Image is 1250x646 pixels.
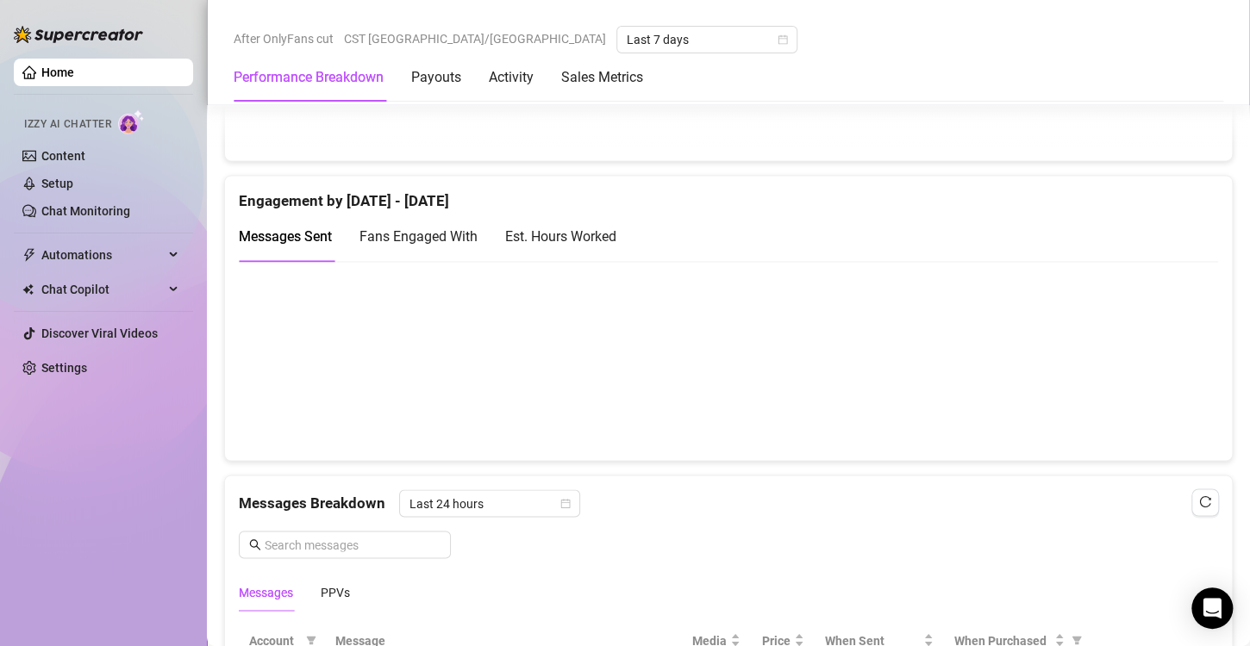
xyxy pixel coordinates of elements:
span: Last 24 hours [409,490,570,516]
div: Messages [239,582,293,601]
span: Last 7 days [627,27,787,53]
div: Messages Breakdown [239,489,1218,517]
span: Messages Sent [239,228,332,245]
a: Home [41,65,74,79]
span: thunderbolt [22,248,36,262]
a: Settings [41,361,87,375]
span: filter [1072,635,1082,645]
span: reload [1199,495,1211,507]
div: Sales Metrics [561,67,643,88]
a: Content [41,149,85,163]
img: logo-BBDzfeDw.svg [14,26,143,43]
div: Payouts [411,67,461,88]
span: Fans Engaged With [359,228,478,245]
div: Open Intercom Messenger [1191,587,1233,629]
div: Engagement by [DATE] - [DATE] [239,176,1218,213]
span: Izzy AI Chatter [24,116,111,133]
span: calendar [778,34,788,45]
div: Activity [489,67,534,88]
span: filter [306,635,316,645]
img: AI Chatter [118,109,145,134]
div: Performance Breakdown [234,67,384,88]
div: Est. Hours Worked [505,226,616,247]
input: Search messages [265,535,441,554]
a: Chat Monitoring [41,204,130,218]
a: Discover Viral Videos [41,326,158,340]
div: PPVs [321,582,350,601]
span: search [249,538,261,550]
span: CST [GEOGRAPHIC_DATA]/[GEOGRAPHIC_DATA] [344,26,606,52]
img: Chat Copilot [22,283,34,295]
a: Setup [41,177,73,190]
span: calendar [560,498,571,508]
span: Chat Copilot [41,276,164,303]
span: Automations [41,241,164,269]
span: After OnlyFans cut [234,26,334,52]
